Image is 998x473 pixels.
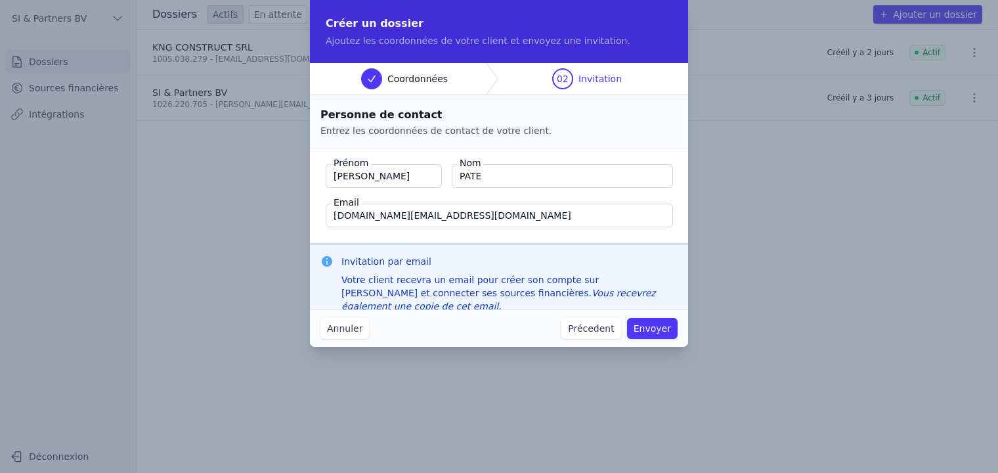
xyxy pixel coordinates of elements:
[341,288,656,311] em: Vous recevrez également une copie de cet email.
[320,318,369,339] button: Annuler
[331,196,362,209] label: Email
[326,16,672,32] h2: Créer un dossier
[578,72,622,85] span: Invitation
[326,34,672,47] p: Ajoutez les coordonnées de votre client et envoyez une invitation.
[557,72,569,85] span: 02
[331,156,371,169] label: Prénom
[320,106,678,124] h2: Personne de contact
[341,255,678,268] h3: Invitation par email
[387,72,448,85] span: Coordonnées
[310,63,688,95] nav: Progress
[561,318,620,339] button: Précedent
[341,273,678,313] div: Votre client recevra un email pour créer son compte sur [PERSON_NAME] et connecter ses sources fi...
[627,318,678,339] button: Envoyer
[320,124,678,137] p: Entrez les coordonnées de contact de votre client.
[457,156,484,169] label: Nom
